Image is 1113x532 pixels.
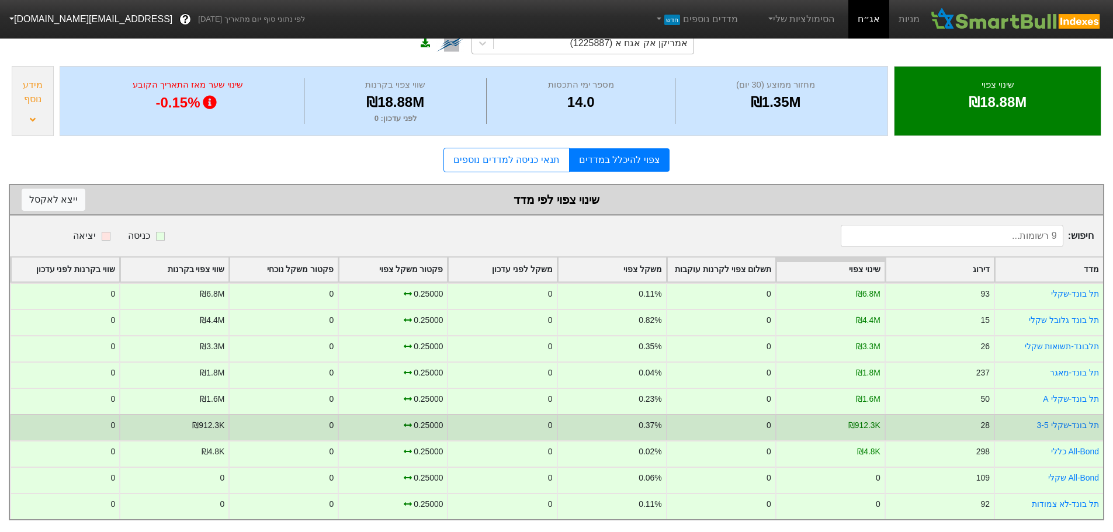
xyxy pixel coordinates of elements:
[767,314,771,326] div: 0
[230,258,338,281] div: Toggle SortBy
[330,419,334,432] div: 0
[767,367,771,379] div: 0
[548,472,553,484] div: 0
[110,393,115,405] div: 0
[876,472,880,484] div: 0
[1043,394,1099,404] a: תל בונד-שקלי A
[767,340,771,353] div: 0
[767,393,771,405] div: 0
[650,8,743,31] a: מדדים נוספיםחדש
[330,288,334,300] div: 0
[22,191,1091,208] div: שינוי צפוי לפי מדד
[220,472,225,484] div: 0
[110,340,115,353] div: 0
[848,419,880,432] div: ₪912.3K
[548,340,553,353] div: 0
[307,78,484,92] div: שווי צפוי בקרנות
[761,8,840,31] a: הסימולציות שלי
[841,225,1094,247] span: חיפוש :
[192,419,224,432] div: ₪912.3K
[639,498,661,510] div: 0.11%
[110,288,115,300] div: 0
[1029,315,1099,325] a: תל בונד גלובל שקלי
[414,446,443,458] div: 0.25000
[570,36,688,50] div: אמריקן אק אגח א (1225887)
[767,498,771,510] div: 0
[1051,289,1100,298] a: תל בונד-שקלי
[976,472,990,484] div: 109
[857,446,880,458] div: ₪4.8K
[639,393,661,405] div: 0.23%
[490,78,672,92] div: מספר ימי התכסות
[220,498,225,510] div: 0
[548,498,553,510] div: 0
[856,314,880,326] div: ₪4.4M
[767,472,771,484] div: 0
[73,229,96,243] div: יציאה
[198,13,305,25] span: לפי נתוני סוף יום מתאריך [DATE]
[856,340,880,353] div: ₪3.3M
[841,225,1063,247] input: 9 רשומות...
[548,419,553,432] div: 0
[856,367,880,379] div: ₪1.8M
[570,148,670,172] a: צפוי להיכלל במדדים
[120,258,228,281] div: Toggle SortBy
[330,498,334,510] div: 0
[330,446,334,458] div: 0
[414,314,443,326] div: 0.25000
[200,393,224,405] div: ₪1.6M
[75,92,301,114] div: -0.15%
[639,419,661,432] div: 0.37%
[330,393,334,405] div: 0
[767,419,771,432] div: 0
[414,472,443,484] div: 0.25000
[548,314,553,326] div: 0
[976,367,990,379] div: 237
[976,446,990,458] div: 298
[330,367,334,379] div: 0
[110,472,115,484] div: 0
[667,258,775,281] div: Toggle SortBy
[307,92,484,113] div: ₪18.88M
[548,367,553,379] div: 0
[182,12,189,27] span: ?
[110,446,115,458] div: 0
[490,92,672,113] div: 14.0
[200,288,224,300] div: ₪6.8M
[414,340,443,353] div: 0.25000
[767,446,771,458] div: 0
[414,367,443,379] div: 0.25000
[339,258,447,281] div: Toggle SortBy
[414,393,443,405] div: 0.25000
[1050,368,1100,377] a: תל בונד-מאגר
[776,258,885,281] div: Toggle SortBy
[856,393,880,405] div: ₪1.6M
[639,367,661,379] div: 0.04%
[110,314,115,326] div: 0
[558,258,666,281] div: Toggle SortBy
[22,189,85,211] button: ייצא לאקסל
[330,472,334,484] div: 0
[980,288,989,300] div: 93
[678,78,873,92] div: מחזור ממוצע (30 יום)
[1025,342,1100,351] a: תלבונד-תשואות שקלי
[639,314,661,326] div: 0.82%
[548,288,553,300] div: 0
[980,419,989,432] div: 28
[886,258,994,281] div: Toggle SortBy
[128,229,150,243] div: כניסה
[548,393,553,405] div: 0
[436,28,467,58] img: tase link
[200,367,224,379] div: ₪1.8M
[639,446,661,458] div: 0.02%
[1051,447,1099,456] a: All-Bond כללי
[664,15,680,25] span: חדש
[414,498,443,510] div: 0.25000
[200,340,224,353] div: ₪3.3M
[1048,473,1099,482] a: All-Bond שקלי
[856,288,880,300] div: ₪6.8M
[414,288,443,300] div: 0.25000
[448,258,556,281] div: Toggle SortBy
[995,258,1103,281] div: Toggle SortBy
[909,78,1086,92] div: שינוי צפוי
